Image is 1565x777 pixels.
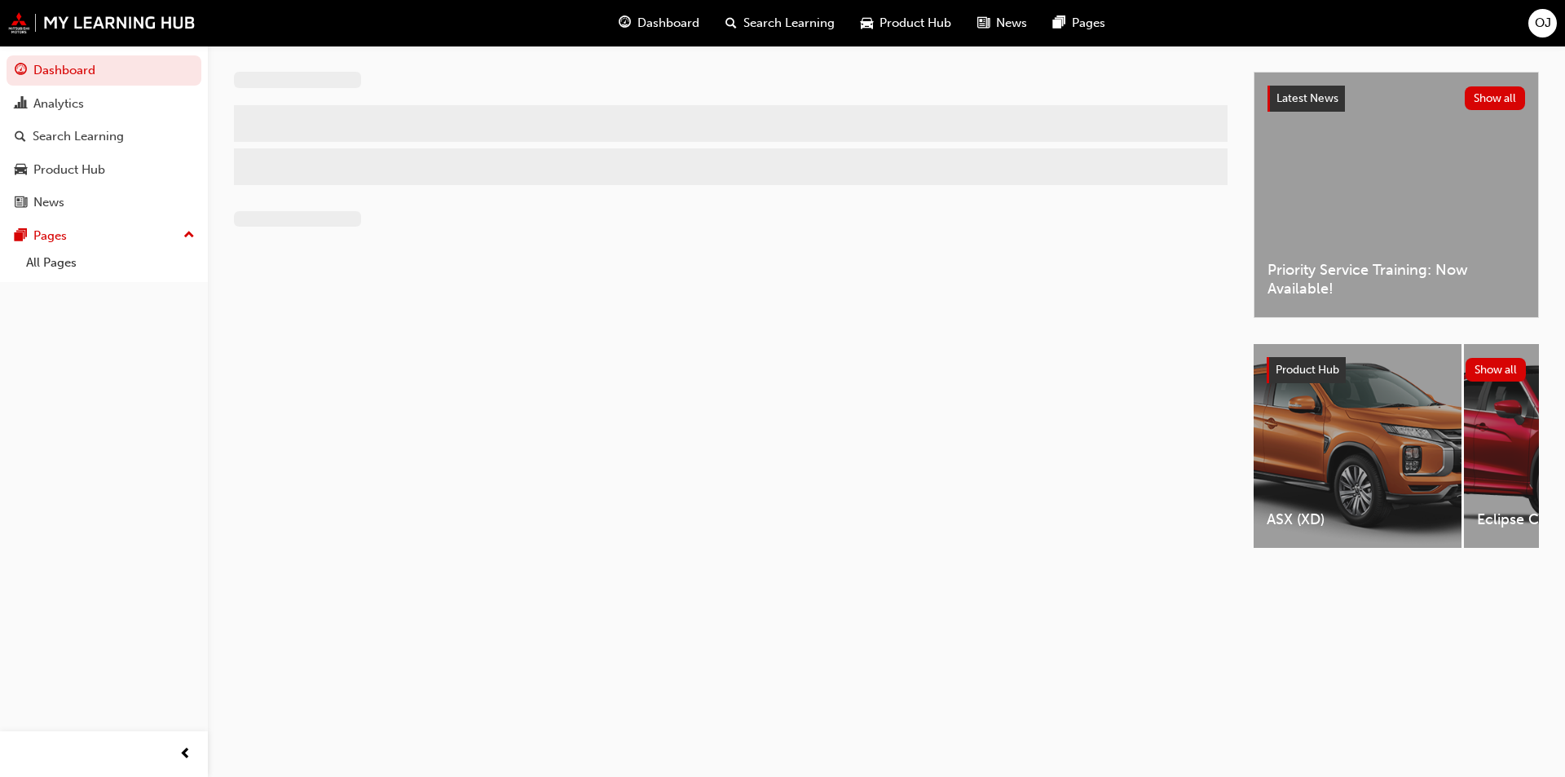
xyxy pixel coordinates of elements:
[7,55,201,86] a: Dashboard
[1267,261,1525,298] span: Priority Service Training: Now Available!
[33,227,67,245] div: Pages
[33,127,124,146] div: Search Learning
[1254,72,1539,318] a: Latest NewsShow allPriority Service Training: Now Available!
[1276,363,1339,377] span: Product Hub
[712,7,848,40] a: search-iconSearch Learning
[1254,344,1461,548] a: ASX (XD)
[879,14,951,33] span: Product Hub
[7,155,201,185] a: Product Hub
[7,221,201,251] button: Pages
[7,121,201,152] a: Search Learning
[15,163,27,178] span: car-icon
[1528,9,1557,38] button: OJ
[15,196,27,210] span: news-icon
[743,14,835,33] span: Search Learning
[1053,13,1065,33] span: pages-icon
[7,89,201,119] a: Analytics
[15,130,26,144] span: search-icon
[725,13,737,33] span: search-icon
[33,95,84,113] div: Analytics
[606,7,712,40] a: guage-iconDashboard
[7,188,201,218] a: News
[1072,14,1105,33] span: Pages
[7,52,201,221] button: DashboardAnalyticsSearch LearningProduct HubNews
[964,7,1040,40] a: news-iconNews
[1267,86,1525,112] a: Latest NewsShow all
[179,744,192,765] span: prev-icon
[1466,358,1527,382] button: Show all
[1040,7,1118,40] a: pages-iconPages
[996,14,1027,33] span: News
[1267,357,1526,383] a: Product HubShow all
[33,193,64,212] div: News
[1276,91,1338,105] span: Latest News
[619,13,631,33] span: guage-icon
[848,7,964,40] a: car-iconProduct Hub
[1267,510,1448,529] span: ASX (XD)
[183,225,195,246] span: up-icon
[15,229,27,244] span: pages-icon
[861,13,873,33] span: car-icon
[977,13,990,33] span: news-icon
[15,97,27,112] span: chart-icon
[20,250,201,276] a: All Pages
[1535,14,1551,33] span: OJ
[637,14,699,33] span: Dashboard
[8,12,196,33] img: mmal
[15,64,27,78] span: guage-icon
[1465,86,1526,110] button: Show all
[33,161,105,179] div: Product Hub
